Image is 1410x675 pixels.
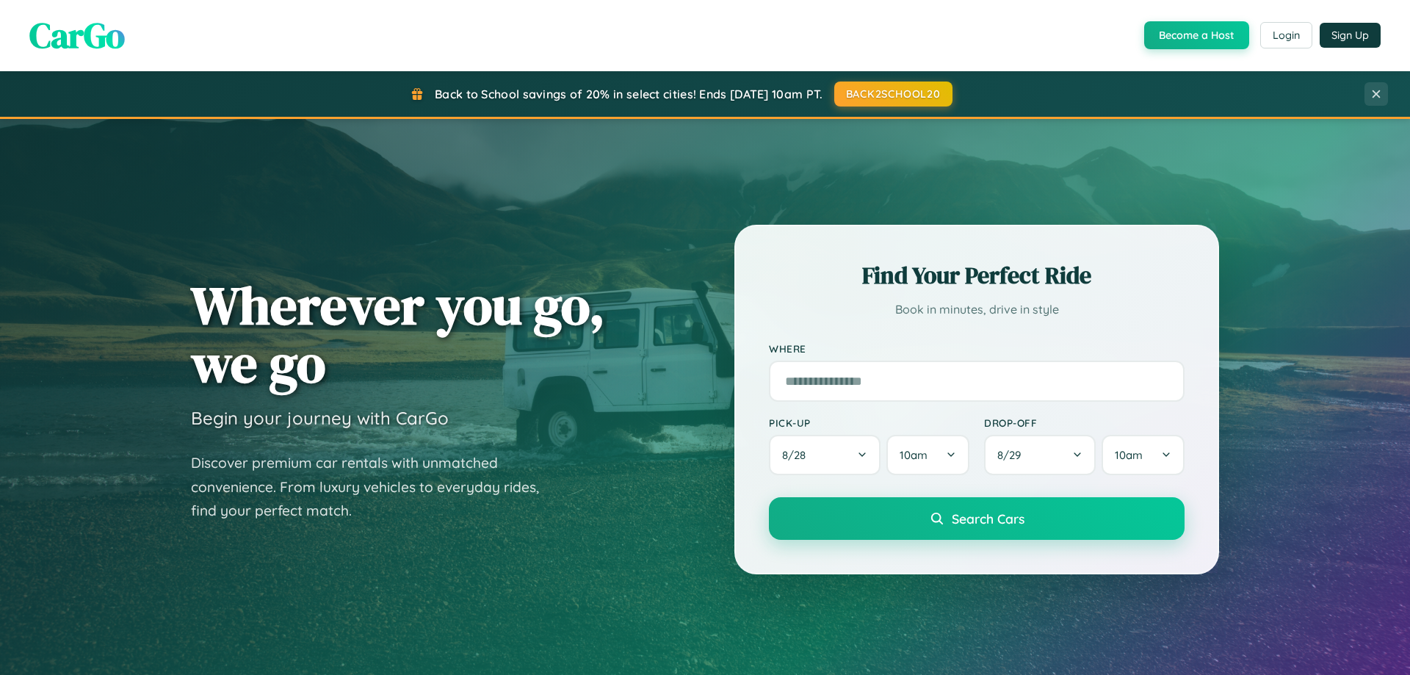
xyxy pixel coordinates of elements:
h1: Wherever you go, we go [191,276,605,392]
button: 10am [886,435,969,475]
span: Search Cars [952,510,1024,527]
button: 8/28 [769,435,881,475]
span: 10am [900,448,928,462]
span: Back to School savings of 20% in select cities! Ends [DATE] 10am PT. [435,87,822,101]
span: 10am [1115,448,1143,462]
span: 8 / 29 [997,448,1028,462]
button: 10am [1102,435,1185,475]
p: Discover premium car rentals with unmatched convenience. From luxury vehicles to everyday rides, ... [191,451,558,523]
button: Login [1260,22,1312,48]
span: CarGo [29,11,125,59]
button: Become a Host [1144,21,1249,49]
button: Sign Up [1320,23,1381,48]
h3: Begin your journey with CarGo [191,407,449,429]
button: Search Cars [769,497,1185,540]
label: Where [769,342,1185,355]
h2: Find Your Perfect Ride [769,259,1185,292]
label: Pick-up [769,416,969,429]
span: 8 / 28 [782,448,813,462]
button: 8/29 [984,435,1096,475]
p: Book in minutes, drive in style [769,299,1185,320]
button: BACK2SCHOOL20 [834,82,952,107]
label: Drop-off [984,416,1185,429]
